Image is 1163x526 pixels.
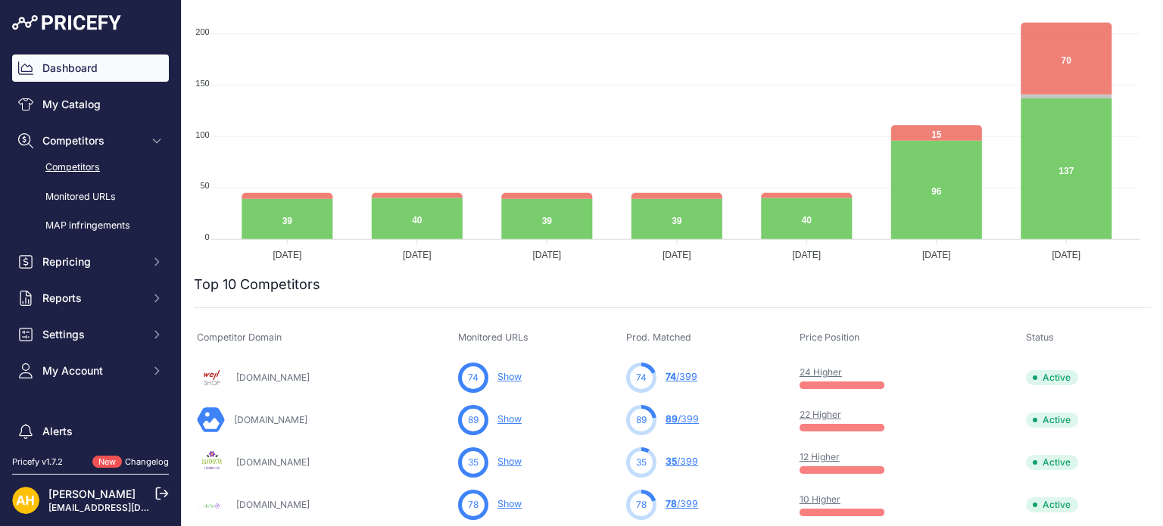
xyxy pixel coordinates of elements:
[12,154,169,181] a: Competitors
[497,371,522,382] a: Show
[195,130,209,139] tspan: 100
[663,250,691,260] tspan: [DATE]
[636,371,647,384] span: 74
[666,456,698,467] a: 35/399
[194,274,320,295] h2: Top 10 Competitors
[1026,455,1078,470] span: Active
[42,327,142,342] span: Settings
[666,456,677,467] span: 35
[197,331,282,343] span: Competitor Domain
[800,331,859,343] span: Price Position
[125,456,169,467] a: Changelog
[468,498,479,512] span: 78
[532,250,561,260] tspan: [DATE]
[458,331,528,343] span: Monitored URLs
[1052,250,1080,260] tspan: [DATE]
[468,371,479,384] span: 74
[12,184,169,210] a: Monitored URLs
[1026,497,1078,512] span: Active
[205,232,210,241] tspan: 0
[666,498,677,509] span: 78
[666,413,699,425] a: 89/399
[48,487,136,500] a: [PERSON_NAME]
[12,285,169,312] button: Reports
[12,357,169,384] button: My Account
[1026,370,1078,385] span: Active
[200,181,209,190] tspan: 50
[12,54,169,503] nav: Sidebar
[666,371,697,382] a: 74/399
[42,363,142,378] span: My Account
[42,133,142,148] span: Competitors
[236,372,310,383] a: [DOMAIN_NAME]
[497,498,522,509] a: Show
[636,498,647,512] span: 78
[234,414,307,425] a: [DOMAIN_NAME]
[922,250,951,260] tspan: [DATE]
[42,291,142,306] span: Reports
[12,54,169,82] a: Dashboard
[1026,412,1078,428] span: Active
[12,456,63,468] div: Pricefy v1.7.2
[48,502,207,513] a: [EMAIL_ADDRESS][DOMAIN_NAME]
[800,366,842,378] a: 24 Higher
[636,456,647,469] span: 35
[12,418,169,445] a: Alerts
[92,456,122,468] span: New
[497,413,522,425] a: Show
[273,250,301,260] tspan: [DATE]
[497,456,522,467] a: Show
[403,250,432,260] tspan: [DATE]
[800,493,840,505] a: 10 Higher
[800,409,841,420] a: 22 Higher
[195,79,209,88] tspan: 150
[468,413,479,427] span: 89
[12,248,169,275] button: Repricing
[1026,331,1054,343] span: Status
[666,413,678,425] span: 89
[12,15,121,30] img: Pricefy Logo
[800,451,840,462] a: 12 Higher
[12,213,169,239] a: MAP infringements
[236,499,310,510] a: [DOMAIN_NAME]
[468,456,479,469] span: 35
[666,371,676,382] span: 74
[12,127,169,154] button: Competitors
[12,321,169,348] button: Settings
[12,91,169,118] a: My Catalog
[666,498,698,509] a: 78/399
[42,254,142,269] span: Repricing
[626,331,691,343] span: Prod. Matched
[195,27,209,36] tspan: 200
[792,250,821,260] tspan: [DATE]
[236,456,310,468] a: [DOMAIN_NAME]
[636,413,647,427] span: 89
